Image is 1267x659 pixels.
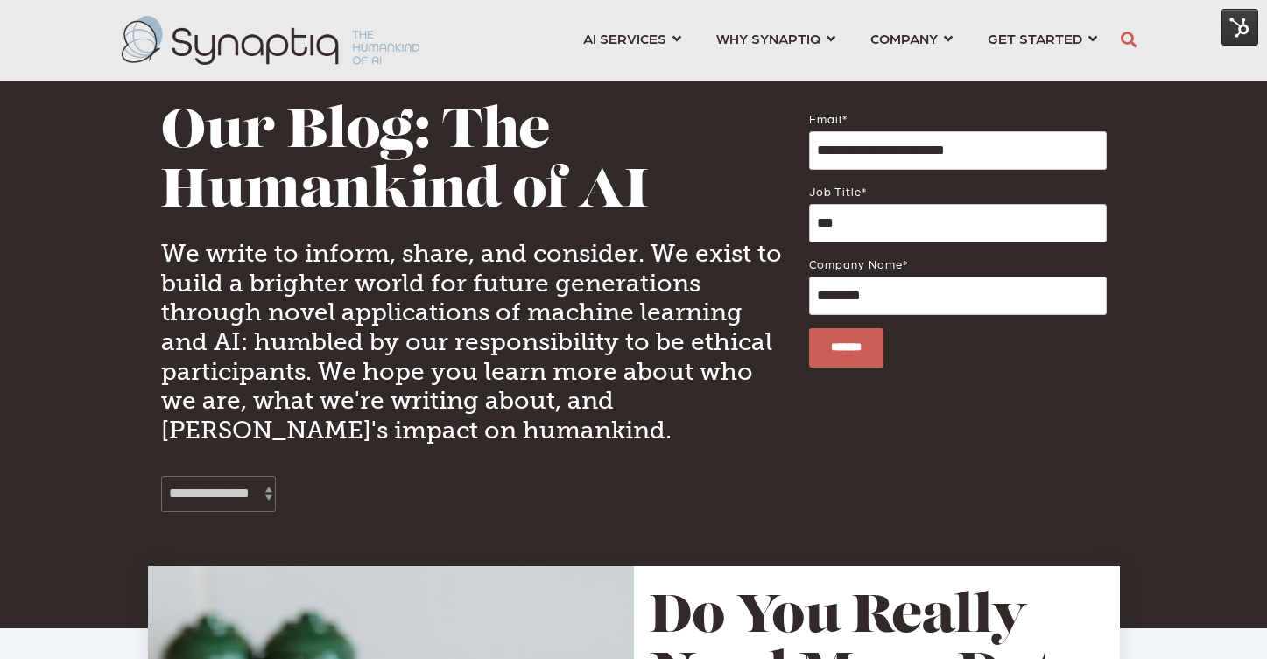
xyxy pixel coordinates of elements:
a: GET STARTED [988,22,1097,54]
img: synaptiq logo-2 [122,16,419,65]
h1: Our Blog: The Humankind of AI [161,104,783,223]
span: GET STARTED [988,26,1082,50]
span: Email [809,112,842,125]
span: WHY SYNAPTIQ [716,26,820,50]
h4: We write to inform, share, and consider. We exist to build a brighter world for future generation... [161,239,783,445]
span: Job title [809,185,862,198]
a: WHY SYNAPTIQ [716,22,835,54]
img: HubSpot Tools Menu Toggle [1221,9,1258,46]
span: Company name [809,257,903,270]
a: AI SERVICES [583,22,681,54]
a: COMPANY [870,22,953,54]
span: AI SERVICES [583,26,666,50]
span: COMPANY [870,26,938,50]
nav: menu [566,9,1115,72]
